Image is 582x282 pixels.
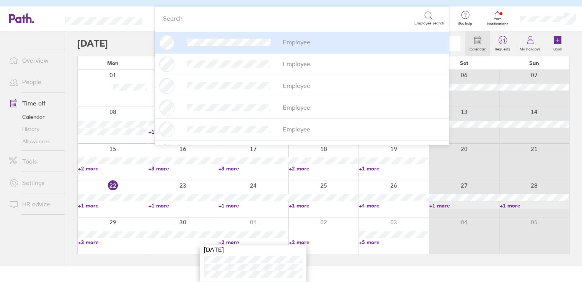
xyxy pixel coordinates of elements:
div: Employee [283,39,310,45]
a: 31Requests [490,31,515,56]
a: Settings [3,175,65,190]
span: Employee search [414,21,444,26]
label: Requests [490,45,515,52]
label: Calendar [465,45,490,52]
a: +3 more [78,239,148,246]
a: Calendar [3,111,65,123]
div: Employee [283,60,310,67]
span: 31 [490,37,515,44]
a: +1 more [148,202,218,209]
a: History [3,123,65,135]
a: Allowances [3,135,65,147]
div: [DATE] [200,245,306,254]
a: Time off [3,96,65,111]
a: Overview [3,53,65,68]
span: Sun [529,60,539,66]
a: +3 more [218,165,288,172]
a: +3 more [148,165,218,172]
span: Sat [460,60,468,66]
a: Book [545,31,570,56]
a: HR advice [3,196,65,212]
span: Notifications [485,22,510,26]
a: +1 more [289,202,359,209]
div: Employee [283,126,310,133]
label: My holidays [515,45,545,52]
a: +2 more [289,165,359,172]
a: +1 more [148,128,218,135]
a: People [3,74,65,89]
a: Tools [3,154,65,169]
a: Notifications [485,10,510,26]
div: Employee [283,82,310,89]
a: +1 more [429,202,499,209]
a: +4 more [359,202,429,209]
a: +1 more [359,165,429,172]
a: +1 more [78,202,148,209]
a: +2 more [78,165,148,172]
span: Get help [453,21,478,26]
a: +1 more [499,202,569,209]
div: Employee [283,104,310,111]
span: Mon [107,60,119,66]
a: +2 more [218,239,288,246]
div: Search [163,15,183,21]
a: Calendar [465,31,490,56]
label: Book [549,45,567,52]
a: +2 more [289,239,359,246]
a: +5 more [359,239,429,246]
a: My holidays [515,31,545,56]
a: +1 more [218,202,288,209]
